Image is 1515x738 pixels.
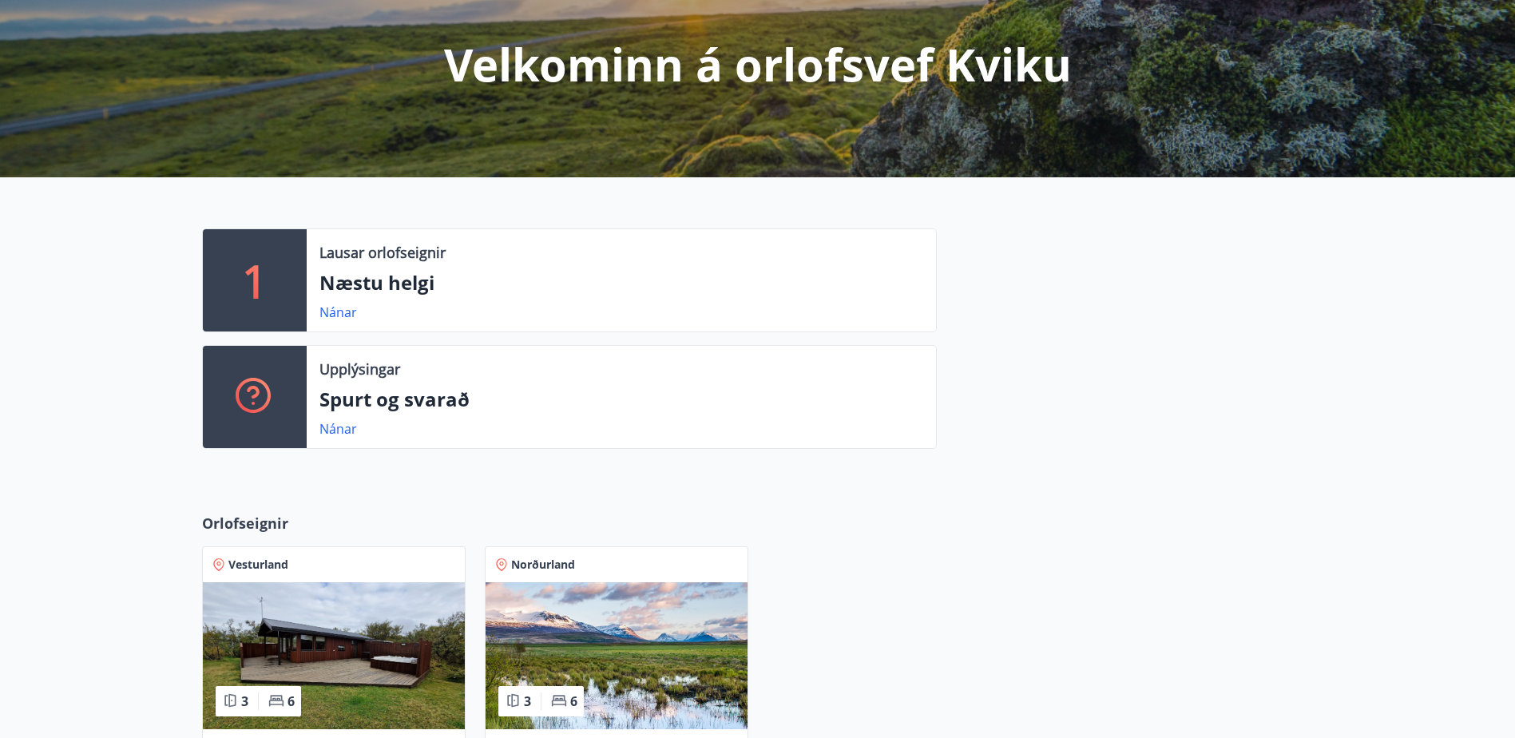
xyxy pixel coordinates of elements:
[319,304,357,321] a: Nánar
[202,513,288,534] span: Orlofseignir
[288,692,295,710] span: 6
[241,692,248,710] span: 3
[319,359,400,379] p: Upplýsingar
[486,582,748,729] img: Paella dish
[511,557,575,573] span: Norðurland
[319,269,923,296] p: Næstu helgi
[203,582,465,729] img: Paella dish
[319,420,357,438] a: Nánar
[319,242,446,263] p: Lausar orlofseignir
[319,386,923,413] p: Spurt og svarað
[242,250,268,311] p: 1
[444,34,1072,94] p: Velkominn á orlofsvef Kviku
[570,692,577,710] span: 6
[228,557,288,573] span: Vesturland
[524,692,531,710] span: 3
